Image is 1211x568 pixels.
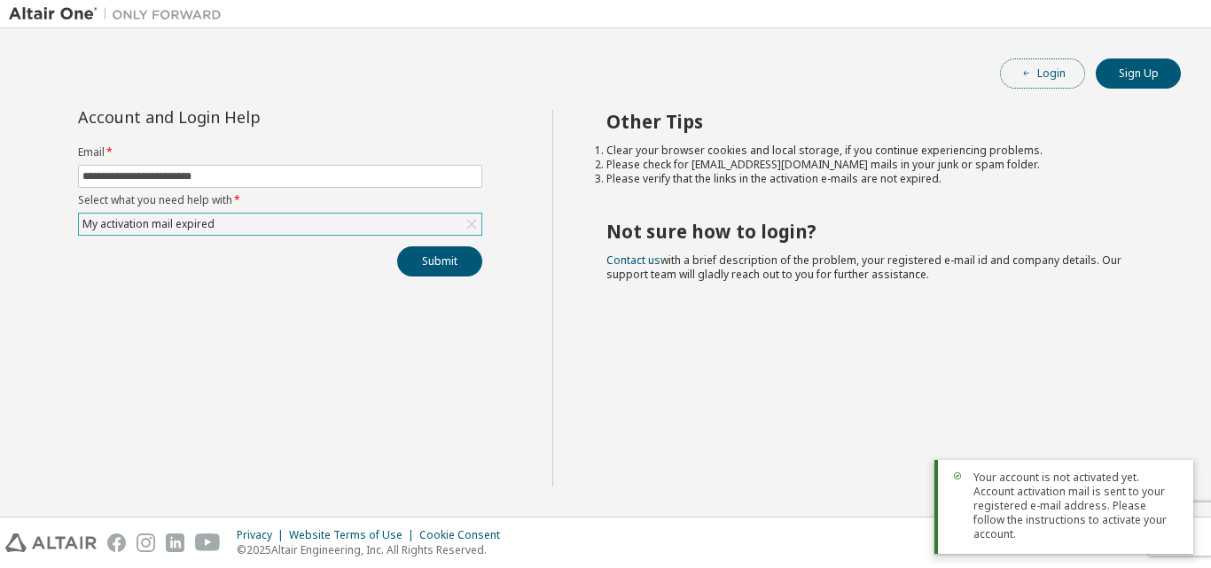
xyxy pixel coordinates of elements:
li: Please verify that the links in the activation e-mails are not expired. [606,172,1150,186]
li: Clear your browser cookies and local storage, if you continue experiencing problems. [606,144,1150,158]
div: Website Terms of Use [289,528,419,542]
h2: Not sure how to login? [606,220,1150,243]
a: Contact us [606,253,660,268]
div: Cookie Consent [419,528,511,542]
li: Please check for [EMAIL_ADDRESS][DOMAIN_NAME] mails in your junk or spam folder. [606,158,1150,172]
img: Altair One [9,5,230,23]
img: facebook.svg [107,533,126,552]
img: linkedin.svg [166,533,184,552]
label: Select what you need help with [78,193,482,207]
img: altair_logo.svg [5,533,97,552]
div: Privacy [237,528,289,542]
span: Your account is not activated yet. Account activation mail is sent to your registered e-mail addr... [973,471,1179,541]
div: My activation mail expired [80,214,217,234]
img: youtube.svg [195,533,221,552]
button: Submit [397,246,482,276]
label: Email [78,145,482,160]
button: Sign Up [1096,58,1181,89]
div: Account and Login Help [78,110,402,124]
span: with a brief description of the problem, your registered e-mail id and company details. Our suppo... [606,253,1121,282]
button: Login [1000,58,1085,89]
h2: Other Tips [606,110,1150,133]
div: My activation mail expired [79,214,481,235]
img: instagram.svg [137,533,155,552]
p: © 2025 Altair Engineering, Inc. All Rights Reserved. [237,542,511,557]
